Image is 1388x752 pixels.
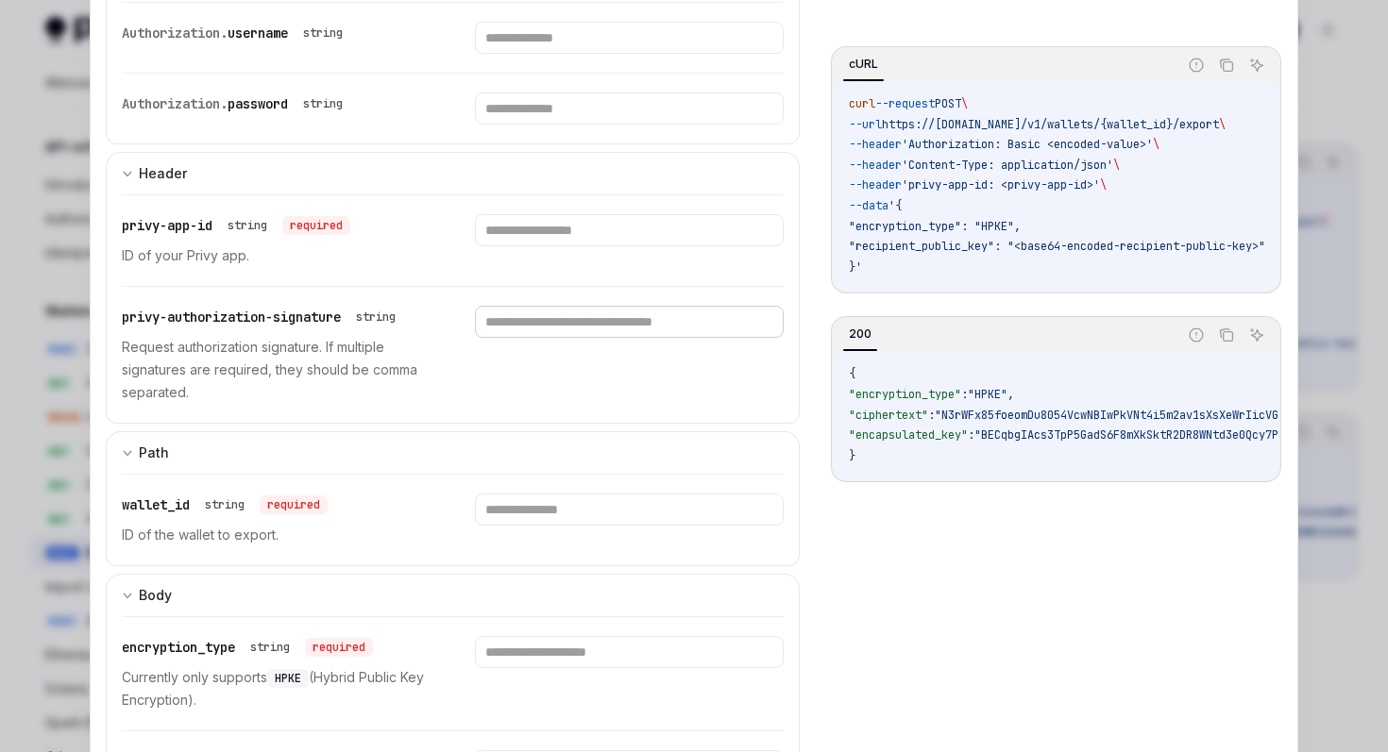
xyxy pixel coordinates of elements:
span: : [961,387,968,402]
button: Ask AI [1244,53,1269,77]
p: ID of your Privy app. [122,244,430,267]
span: 'Authorization: Basic <encoded-value>' [902,137,1153,152]
span: { [849,366,855,381]
p: Currently only supports (Hybrid Public Key Encryption). [122,666,430,711]
span: "N3rWFx85foeomDu8054VcwNBIwPkVNt4i5m2av1sXsXeWrIicVGwutFist12MmnI" [935,408,1371,423]
span: 'privy-app-id: <privy-app-id>' [902,177,1100,192]
span: encryption_type [122,639,235,656]
div: Header [139,162,187,185]
span: https://[DOMAIN_NAME]/v1/wallets/{wallet_id}/export [882,117,1219,132]
span: 'Content-Type: application/json' [902,158,1113,173]
span: : [968,427,974,443]
button: expand input section [106,431,800,474]
span: wallet_id [122,496,190,513]
span: }' [849,259,862,275]
span: '{ [889,198,902,213]
p: Request authorization signature. If multiple signatures are required, they should be comma separa... [122,336,430,404]
span: "HPKE" [968,387,1007,402]
button: Ask AI [1244,323,1269,347]
span: curl [849,96,875,111]
button: Copy the contents from the code block [1214,53,1239,77]
span: --url [849,117,882,132]
span: "encapsulated_key" [849,427,968,443]
span: password [228,95,288,112]
span: privy-authorization-signature [122,309,341,326]
span: --data [849,198,889,213]
span: \ [1100,177,1107,192]
p: ID of the wallet to export. [122,524,430,546]
button: Copy the contents from the code block [1214,323,1239,347]
span: \ [1153,137,1159,152]
span: --request [875,96,935,111]
div: required [305,638,373,657]
div: required [282,216,350,235]
div: Authorization.username [122,22,350,44]
div: privy-authorization-signature [122,306,403,328]
button: Report incorrect code [1184,53,1209,77]
span: "encryption_type" [849,387,961,402]
div: Authorization.password [122,92,350,115]
span: } [849,448,855,463]
span: --header [849,137,902,152]
div: wallet_id [122,493,328,516]
span: POST [935,96,961,111]
span: \ [1219,117,1226,132]
span: : [928,408,935,423]
div: encryption_type [122,636,373,659]
div: Body [139,584,172,607]
span: Authorization. [122,95,228,112]
span: username [228,25,288,42]
div: privy-app-id [122,214,350,237]
span: "recipient_public_key": "<base64-encoded-recipient-public-key>" [849,239,1265,254]
span: \ [961,96,968,111]
button: expand input section [106,152,800,194]
div: cURL [843,53,884,75]
span: HPKE [275,671,301,686]
div: required [260,495,328,514]
span: \ [1113,158,1120,173]
span: Authorization. [122,25,228,42]
button: Report incorrect code [1184,323,1209,347]
span: --header [849,158,902,173]
div: Path [139,442,169,464]
span: privy-app-id [122,217,212,234]
span: "encryption_type": "HPKE", [849,219,1021,234]
span: --header [849,177,902,192]
button: expand input section [106,574,800,616]
span: , [1007,387,1014,402]
div: 200 [843,323,877,345]
span: "ciphertext" [849,408,928,423]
